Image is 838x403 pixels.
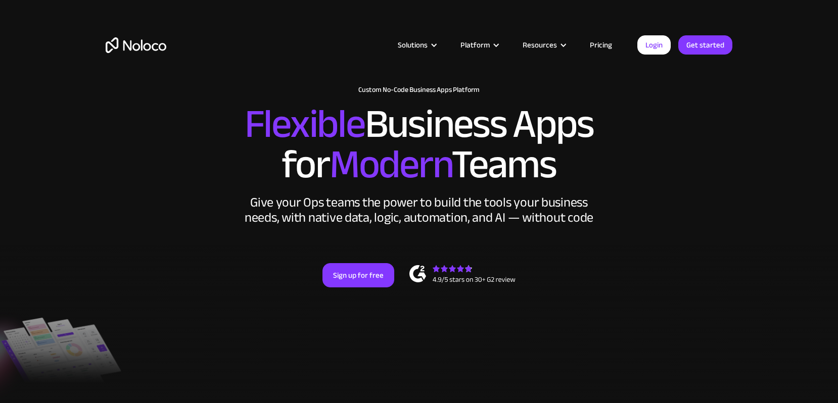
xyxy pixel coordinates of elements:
a: Get started [678,35,732,55]
div: Platform [460,38,490,52]
div: Resources [523,38,557,52]
a: Pricing [577,38,625,52]
a: Login [637,35,671,55]
h2: Business Apps for Teams [106,104,732,185]
div: Give your Ops teams the power to build the tools your business needs, with native data, logic, au... [242,195,596,225]
div: Platform [448,38,510,52]
a: Sign up for free [322,263,394,287]
div: Solutions [398,38,428,52]
span: Flexible [245,86,365,162]
span: Modern [330,127,451,202]
div: Solutions [385,38,448,52]
div: Resources [510,38,577,52]
a: home [106,37,166,53]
